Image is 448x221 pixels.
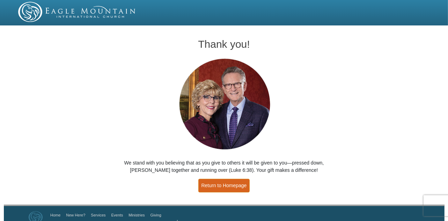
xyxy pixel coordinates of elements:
p: We stand with you believing that as you give to others it will be given to you—pressed down, [PER... [116,159,332,174]
a: Giving [150,213,161,217]
h1: Thank you! [116,38,332,50]
a: New Here? [66,213,85,217]
a: Return to Homepage [198,179,250,192]
a: Services [91,213,105,217]
img: Pastors George and Terri Pearsons [172,56,276,152]
a: Home [50,213,60,217]
a: Events [111,213,123,217]
a: Ministries [128,213,145,217]
img: EMIC [18,2,136,22]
